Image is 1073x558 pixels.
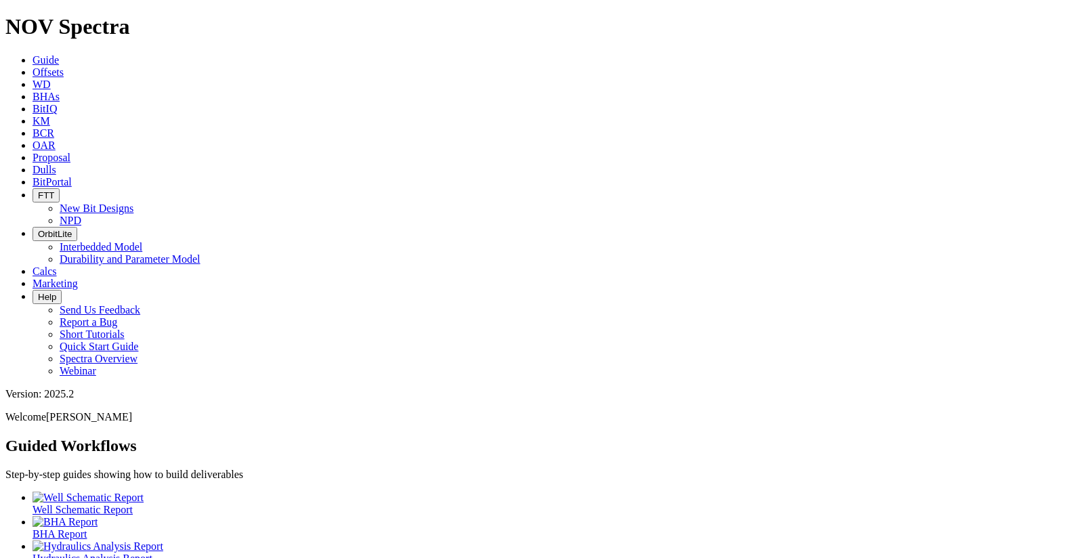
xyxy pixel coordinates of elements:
[38,190,54,200] span: FTT
[33,115,50,127] a: KM
[60,253,201,265] a: Durability and Parameter Model
[33,91,60,102] a: BHAs
[33,176,72,188] a: BitPortal
[33,528,87,540] span: BHA Report
[38,292,56,302] span: Help
[33,504,133,515] span: Well Schematic Report
[60,365,96,377] a: Webinar
[60,341,138,352] a: Quick Start Guide
[33,164,56,175] a: Dulls
[60,241,142,253] a: Interbedded Model
[60,316,117,328] a: Report a Bug
[5,388,1068,400] div: Version: 2025.2
[60,202,133,214] a: New Bit Designs
[33,290,62,304] button: Help
[33,516,1068,540] a: BHA Report BHA Report
[38,229,72,239] span: OrbitLite
[46,411,132,423] span: [PERSON_NAME]
[33,492,144,504] img: Well Schematic Report
[60,353,138,364] a: Spectra Overview
[33,152,70,163] a: Proposal
[33,227,77,241] button: OrbitLite
[33,54,59,66] a: Guide
[60,215,81,226] a: NPD
[5,411,1068,423] p: Welcome
[5,469,1068,481] p: Step-by-step guides showing how to build deliverables
[33,278,78,289] a: Marketing
[33,127,54,139] a: BCR
[60,304,140,316] a: Send Us Feedback
[33,66,64,78] a: Offsets
[5,437,1068,455] h2: Guided Workflows
[60,328,125,340] a: Short Tutorials
[33,265,57,277] a: Calcs
[33,188,60,202] button: FTT
[33,492,1068,515] a: Well Schematic Report Well Schematic Report
[33,79,51,90] a: WD
[33,103,57,114] a: BitIQ
[33,516,98,528] img: BHA Report
[5,14,1068,39] h1: NOV Spectra
[33,139,56,151] a: OAR
[33,540,163,553] img: Hydraulics Analysis Report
